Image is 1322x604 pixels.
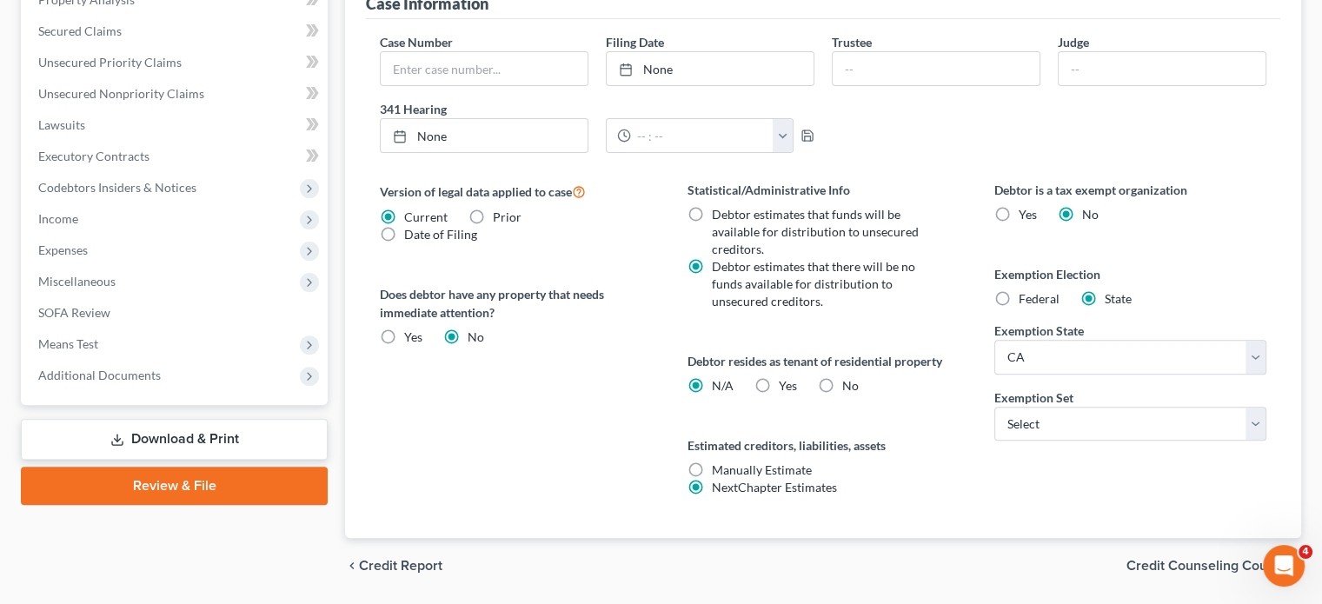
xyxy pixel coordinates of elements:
[38,336,98,351] span: Means Test
[359,559,442,573] span: Credit Report
[38,23,122,38] span: Secured Claims
[688,352,960,370] label: Debtor resides as tenant of residential property
[688,436,960,455] label: Estimated creditors, liabilities, assets
[345,559,359,573] i: chevron_left
[38,55,182,70] span: Unsecured Priority Claims
[38,117,85,132] span: Lawsuits
[1082,207,1099,222] span: No
[712,207,919,256] span: Debtor estimates that funds will be available for distribution to unsecured creditors.
[712,462,812,477] span: Manually Estimate
[24,47,328,78] a: Unsecured Priority Claims
[1126,559,1287,573] span: Credit Counseling Course
[38,305,110,320] span: SOFA Review
[468,329,484,344] span: No
[371,100,823,118] label: 341 Hearing
[994,388,1073,407] label: Exemption Set
[712,259,915,309] span: Debtor estimates that there will be no funds available for distribution to unsecured creditors.
[1299,545,1312,559] span: 4
[381,119,588,152] a: None
[1019,291,1060,306] span: Federal
[345,559,442,573] button: chevron_left Credit Report
[24,78,328,110] a: Unsecured Nonpriority Claims
[38,149,149,163] span: Executory Contracts
[380,285,652,322] label: Does debtor have any property that needs immediate attention?
[832,33,872,51] label: Trustee
[21,419,328,460] a: Download & Print
[381,52,588,85] input: Enter case number...
[24,297,328,329] a: SOFA Review
[380,33,453,51] label: Case Number
[994,265,1266,283] label: Exemption Election
[380,181,652,202] label: Version of legal data applied to case
[21,467,328,505] a: Review & File
[38,86,204,101] span: Unsecured Nonpriority Claims
[404,329,422,344] span: Yes
[493,209,521,224] span: Prior
[1126,559,1301,573] button: Credit Counseling Course chevron_right
[1058,33,1089,51] label: Judge
[994,322,1084,340] label: Exemption State
[994,181,1266,199] label: Debtor is a tax exempt organization
[24,141,328,172] a: Executory Contracts
[606,33,664,51] label: Filing Date
[38,242,88,257] span: Expenses
[38,180,196,195] span: Codebtors Insiders & Notices
[404,209,448,224] span: Current
[833,52,1040,85] input: --
[607,52,814,85] a: None
[688,181,960,199] label: Statistical/Administrative Info
[404,227,477,242] span: Date of Filing
[779,378,797,393] span: Yes
[1019,207,1037,222] span: Yes
[1059,52,1266,85] input: --
[712,378,734,393] span: N/A
[1263,545,1305,587] iframe: Intercom live chat
[38,274,116,289] span: Miscellaneous
[24,110,328,141] a: Lawsuits
[24,16,328,47] a: Secured Claims
[38,368,161,382] span: Additional Documents
[1105,291,1132,306] span: State
[712,480,837,494] span: NextChapter Estimates
[38,211,78,226] span: Income
[842,378,859,393] span: No
[631,119,773,152] input: -- : --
